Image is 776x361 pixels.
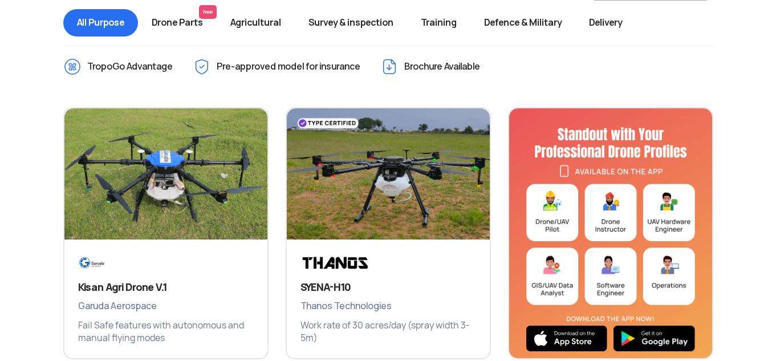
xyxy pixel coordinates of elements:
img: ic_TropoGo_Advantage.png [63,58,82,76]
span: Garuda Aerospace [78,299,254,314]
span: Brochure Available [404,58,480,76]
img: Drone Image [287,108,490,251]
span: Pre-approved model for insurance [217,58,360,76]
span: Delivery [575,9,636,36]
span: Defence & Military [470,9,575,36]
img: Brand [78,253,121,272]
a: Drone ImageBrandSYENA-H10Thanos TechnologiesWork rate of 30 acres/day (spray width 3-5m) [286,107,491,359]
h3: SYENA-H10 [300,281,476,294]
span: Agricultural [217,9,295,36]
p: Fail Safe features with autonomous and manual flying modes [78,319,254,344]
span: Training [407,9,470,36]
h3: Kisan Agri Drone V.1 [78,281,254,294]
img: ic_Pre-approved.png [193,58,211,76]
img: Brand [300,253,370,272]
span: Drone Parts [138,9,217,36]
span: Survey & inspection [295,9,407,36]
span: All Purpose [63,9,138,36]
img: ios_new.svg [526,326,607,351]
span: New [199,5,217,19]
img: ic_Brochure.png [380,58,399,76]
img: img_playstore.png [614,326,694,351]
a: Drone ImageBrandKisan Agri Drone V.1Garuda AerospaceFail Safe features with autonomous and manual... [63,107,269,359]
span: Thanos Technologies [300,299,476,314]
span: TropoGo Advantage [87,58,173,76]
img: Drone Image [64,108,267,251]
p: Work rate of 30 acres/day (spray width 3-5m) [300,319,476,344]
